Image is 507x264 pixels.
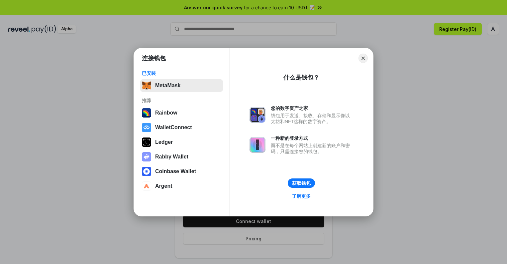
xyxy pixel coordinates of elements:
img: svg+xml,%3Csvg%20width%3D%2228%22%20height%3D%2228%22%20viewBox%3D%220%200%2028%2028%22%20fill%3D... [142,167,151,176]
img: svg+xml,%3Csvg%20width%3D%2228%22%20height%3D%2228%22%20viewBox%3D%220%200%2028%2028%22%20fill%3D... [142,123,151,132]
button: WalletConnect [140,121,223,134]
div: 钱包用于发送、接收、存储和显示像以太坊和NFT这样的数字资产。 [271,113,353,125]
img: svg+xml,%3Csvg%20xmlns%3D%22http%3A%2F%2Fwww.w3.org%2F2000%2Fsvg%22%20width%3D%2228%22%20height%3... [142,137,151,147]
div: 什么是钱包？ [283,74,319,82]
button: Argent [140,179,223,193]
img: svg+xml,%3Csvg%20width%3D%22120%22%20height%3D%22120%22%20viewBox%3D%220%200%20120%20120%22%20fil... [142,108,151,118]
div: 您的数字资产之家 [271,105,353,111]
button: MetaMask [140,79,223,92]
div: 已安装 [142,70,221,76]
a: 了解更多 [288,192,315,200]
button: Close [358,54,368,63]
img: svg+xml,%3Csvg%20xmlns%3D%22http%3A%2F%2Fwww.w3.org%2F2000%2Fsvg%22%20fill%3D%22none%22%20viewBox... [250,107,265,123]
h1: 连接钱包 [142,54,166,62]
button: Rainbow [140,106,223,120]
button: Coinbase Wallet [140,165,223,178]
div: Rainbow [155,110,177,116]
div: 获取钱包 [292,180,311,186]
button: 获取钱包 [288,178,315,188]
div: Argent [155,183,172,189]
img: svg+xml,%3Csvg%20xmlns%3D%22http%3A%2F%2Fwww.w3.org%2F2000%2Fsvg%22%20fill%3D%22none%22%20viewBox... [250,137,265,153]
div: 而不是在每个网站上创建新的账户和密码，只需连接您的钱包。 [271,142,353,154]
div: Ledger [155,139,173,145]
div: 推荐 [142,98,221,104]
div: MetaMask [155,83,180,89]
button: Rabby Wallet [140,150,223,163]
div: 一种新的登录方式 [271,135,353,141]
div: Coinbase Wallet [155,168,196,174]
div: 了解更多 [292,193,311,199]
button: Ledger [140,135,223,149]
img: svg+xml,%3Csvg%20fill%3D%22none%22%20height%3D%2233%22%20viewBox%3D%220%200%2035%2033%22%20width%... [142,81,151,90]
img: svg+xml,%3Csvg%20width%3D%2228%22%20height%3D%2228%22%20viewBox%3D%220%200%2028%2028%22%20fill%3D... [142,181,151,191]
div: WalletConnect [155,125,192,131]
img: svg+xml,%3Csvg%20xmlns%3D%22http%3A%2F%2Fwww.w3.org%2F2000%2Fsvg%22%20fill%3D%22none%22%20viewBox... [142,152,151,161]
div: Rabby Wallet [155,154,188,160]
